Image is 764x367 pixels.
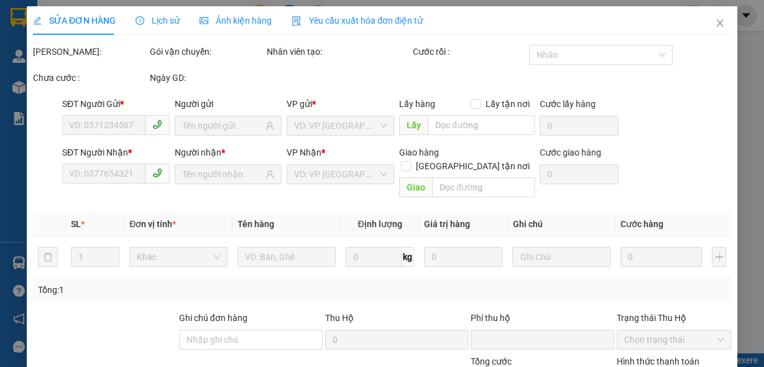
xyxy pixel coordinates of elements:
span: Ảnh kiện hàng [200,16,272,26]
span: edit [33,16,42,25]
span: Khác [137,248,220,266]
input: Cước lấy hàng [540,116,619,136]
span: Chọn trạng thái [624,330,724,349]
th: Ghi chú [507,212,615,236]
span: Tổng cước [471,356,512,366]
label: Hình thức thanh toán [617,356,699,366]
input: Dọc đường [428,115,535,135]
span: SỬA ĐƠN HÀNG [33,16,116,26]
input: Tên người nhận [182,167,264,181]
label: Ghi chú đơn hàng [179,313,247,323]
div: Nhân viên tạo: [267,45,410,58]
div: VP gửi [287,97,394,111]
input: 0 [620,247,702,267]
span: Lấy tận nơi [481,97,535,111]
span: phone [152,168,162,178]
input: Ghi Chú [512,247,610,267]
span: Cước hàng [620,219,663,229]
span: Đơn vị tính [129,219,176,229]
div: Cước rồi : [412,45,527,58]
div: Ngày GD: [150,71,264,85]
div: Người gửi [175,97,282,111]
span: Lấy [399,115,428,135]
label: Cước lấy hàng [540,99,596,109]
span: user [265,170,274,179]
button: delete [38,247,58,267]
input: 0 [424,247,502,267]
span: Giao hàng [399,147,439,157]
div: SĐT Người Nhận [62,146,170,159]
div: Người nhận [175,146,282,159]
div: [PERSON_NAME]: [33,45,147,58]
span: picture [200,16,208,25]
span: Lấy hàng [399,99,435,109]
input: Dọc đường [432,177,535,197]
span: [GEOGRAPHIC_DATA] tận nơi [411,159,535,173]
span: phone [152,119,162,129]
span: Tên hàng [237,219,274,229]
span: user [265,121,274,130]
div: Tổng: 1 [38,283,296,297]
span: clock-circle [136,16,144,25]
span: Giá trị hàng [424,219,470,229]
span: close [715,18,725,28]
span: Yêu cầu xuất hóa đơn điện tử [292,16,423,26]
img: icon [292,16,301,26]
span: Thu Hộ [325,313,354,323]
input: Ghi chú đơn hàng [179,330,323,350]
div: Chưa cước : [33,71,147,85]
span: SL [71,219,81,229]
button: plus [712,247,726,267]
span: Định lượng [358,219,402,229]
div: SĐT Người Gửi [62,97,170,111]
label: Cước giao hàng [540,147,601,157]
span: VP Nhận [287,147,321,157]
span: kg [402,247,414,267]
input: VD: Bàn, Ghế [237,247,336,267]
span: Lịch sử [136,16,180,26]
div: Trạng thái Thu Hộ [617,311,731,325]
input: Tên người gửi [182,119,264,132]
span: Giao [399,177,432,197]
input: Cước giao hàng [540,164,619,184]
button: Close [702,6,737,41]
div: Phí thu hộ [471,311,614,330]
div: Gói vận chuyển: [150,45,264,58]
